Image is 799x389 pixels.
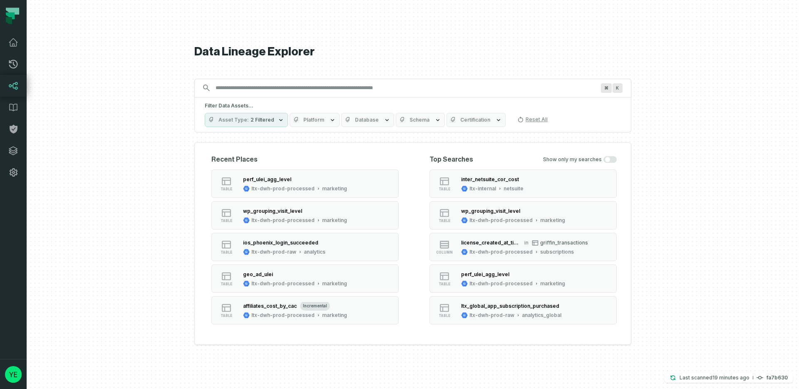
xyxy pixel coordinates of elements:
[680,374,749,382] p: Last scanned
[665,373,793,383] button: Last scanned[DATE] 11:06:52 AMfa7b630
[194,45,631,59] h1: Data Lineage Explorer
[712,374,749,381] relative-time: Aug 31, 2025, 11:06 AM GMT+3
[613,83,623,93] span: Press ⌘ + K to focus the search bar
[601,83,612,93] span: Press ⌘ + K to focus the search bar
[5,366,22,383] img: avatar of yedidya
[767,375,788,380] h4: fa7b630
